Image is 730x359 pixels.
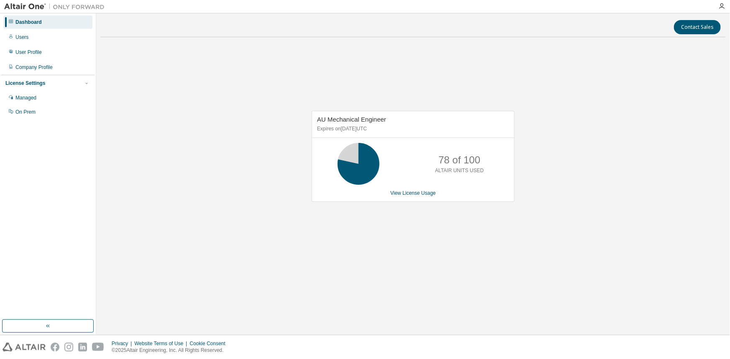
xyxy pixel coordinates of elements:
[435,167,484,174] p: ALTAIR UNITS USED
[5,80,45,87] div: License Settings
[317,116,386,123] span: AU Mechanical Engineer
[15,64,53,71] div: Company Profile
[15,34,28,41] div: Users
[78,343,87,351] img: linkedin.svg
[190,340,230,347] div: Cookie Consent
[15,49,42,56] div: User Profile
[4,3,109,11] img: Altair One
[134,340,190,347] div: Website Terms of Use
[3,343,46,351] img: altair_logo.svg
[15,94,36,101] div: Managed
[112,340,134,347] div: Privacy
[674,20,721,34] button: Contact Sales
[390,190,436,196] a: View License Usage
[92,343,104,351] img: youtube.svg
[112,347,231,354] p: © 2025 Altair Engineering, Inc. All Rights Reserved.
[317,125,507,132] p: Expires on [DATE] UTC
[51,343,59,351] img: facebook.svg
[64,343,73,351] img: instagram.svg
[15,19,42,25] div: Dashboard
[438,153,480,167] p: 78 of 100
[15,109,36,115] div: On Prem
